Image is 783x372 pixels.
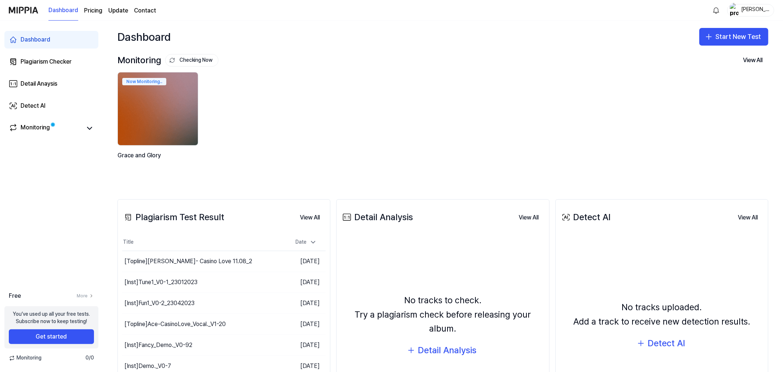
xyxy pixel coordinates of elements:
button: View All [737,53,768,68]
div: Date [293,236,320,248]
button: Checking Now [165,54,218,67]
button: View All [732,210,764,225]
span: Free [9,291,21,300]
button: View All [294,210,326,225]
div: Plagiarism Test Result [122,210,224,224]
div: Dashboard [21,35,50,44]
a: Plagiarism Checker [4,53,98,71]
div: Grace and Glory [117,151,200,169]
a: View All [732,210,764,225]
a: Detect AI [4,97,98,115]
a: Now Monitoring..backgroundIamgeGrace and Glory [117,72,200,177]
img: 알림 [712,6,721,15]
div: Plagiarism Checker [21,57,72,66]
a: View All [294,210,326,225]
div: [Inst] Demo._V0-7 [124,362,171,371]
td: [DATE] [275,251,326,272]
a: Detail Anaysis [4,75,98,93]
a: Dashboard [48,0,78,21]
th: Title [122,233,275,251]
div: No tracks uploaded. Add a track to receive new detection results. [573,300,750,329]
div: No tracks to check. Try a plagiarism check before releasing your album. [341,293,544,336]
a: Update [108,6,128,15]
td: [DATE] [275,293,326,314]
a: Monitoring [9,123,82,133]
div: Now Monitoring.. [122,78,166,85]
div: Detect AI [21,101,46,110]
div: [Inst] Tune1_V0-1_23012023 [124,278,197,287]
div: You’ve used up all your free tests. Subscribe now to keep testing! [13,311,90,325]
button: Detail Analysis [402,341,484,359]
div: Detail Anaysis [21,79,57,88]
button: Start New Test [699,28,768,46]
div: [Inst] Fancy_Demo._V0-92 [124,341,192,350]
img: profile [730,3,739,18]
a: Dashboard [4,31,98,49]
span: 0 / 0 [86,354,94,362]
div: [Inst] Fun1_V0-2_23042023 [124,299,195,308]
button: profile[PERSON_NAME] [727,4,774,17]
button: Get started [9,329,94,344]
a: View All [513,210,545,225]
div: Monitoring [21,123,50,133]
div: Dashboard [117,28,171,46]
button: Detect AI [631,335,692,352]
div: Detail Analysis [341,210,413,224]
a: Contact [134,6,156,15]
button: View All [513,210,545,225]
div: Detect AI [648,336,685,350]
div: Detect AI [560,210,611,224]
td: [DATE] [275,335,326,356]
a: Pricing [84,6,102,15]
span: Monitoring [9,354,41,362]
td: [DATE] [275,272,326,293]
div: Detail Analysis [418,343,476,357]
div: [Topline] [PERSON_NAME]- Casino Love 11.08_2 [124,257,252,266]
td: [DATE] [275,314,326,335]
div: [Topline] Ace-CasinoLove_Vocal._V1-20 [124,320,226,329]
div: Monitoring [117,53,218,67]
img: backgroundIamge [118,72,198,145]
div: [PERSON_NAME] [741,6,769,14]
a: More [77,293,94,299]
